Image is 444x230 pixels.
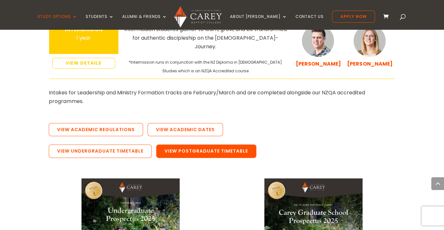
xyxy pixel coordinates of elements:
a: About [PERSON_NAME] [230,14,287,29]
div: 1 year [52,25,115,42]
img: Dan-Cuttriss_300x300.jpg [302,25,334,57]
a: Contact Us [295,14,324,29]
strong: INTERMISSION [65,26,103,33]
a: [PERSON_NAME] [296,60,341,67]
a: VIEW DETAILS [52,58,115,69]
a: View Undergraduate Timetable [49,145,152,158]
a: View Academic Dates [148,123,223,137]
img: Carey Baptist College [174,6,221,28]
a: Alumni & Friends [122,14,167,29]
a: Apply Now [332,11,375,23]
div: *Intermission runs in conjunction with the NZ Diploma in [DEMOGRAPHIC_DATA] Studies which is an N... [122,58,289,75]
a: View Postgraduate Timetable [156,145,256,158]
div: Intermission students gather to learn, grow, and be transformed for authentic discipleship on the... [122,25,289,51]
a: View Academic Regulations [49,123,143,137]
a: [PERSON_NAME] [347,60,392,67]
a: Study Options [38,14,77,29]
a: Students [86,14,114,29]
p: Intakes for Leadership and Ministry Formation tracks are February/March and are completed alongsi... [49,88,395,106]
img: Katie-Cuttriss_300x300.jpg [354,25,386,57]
